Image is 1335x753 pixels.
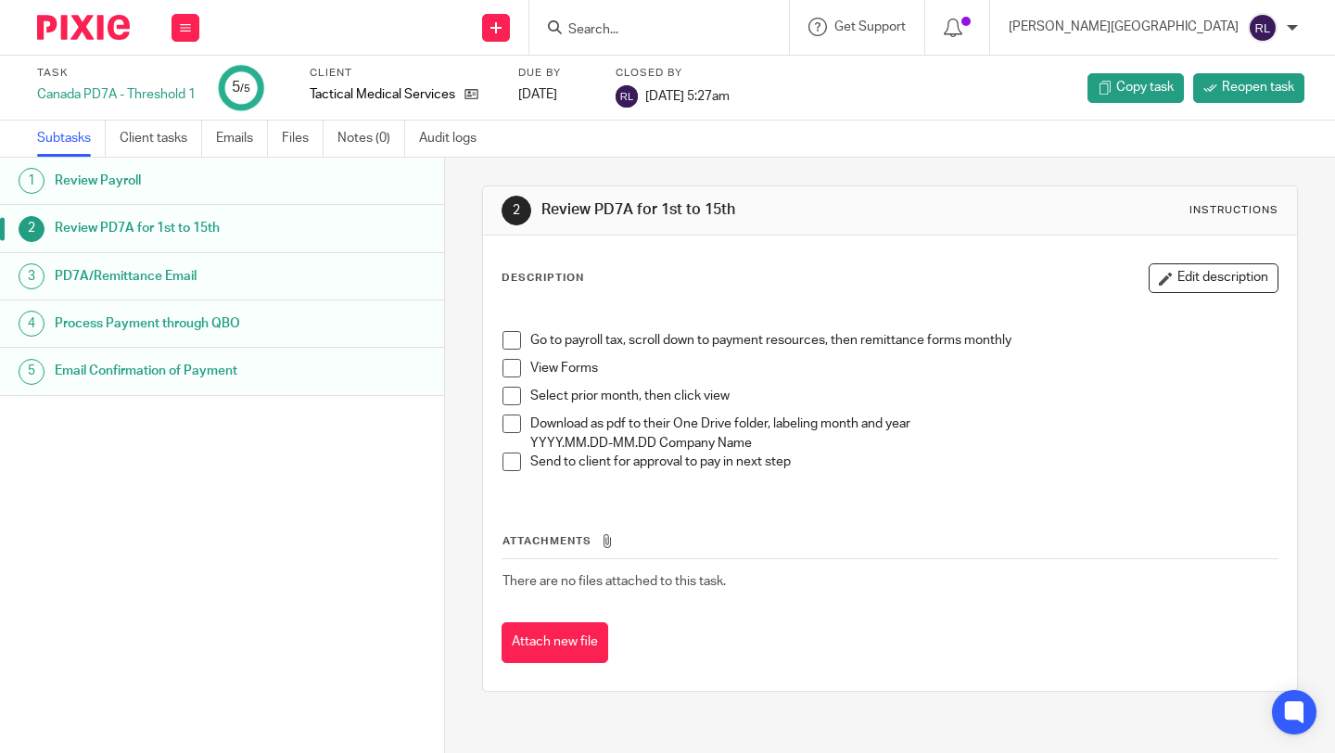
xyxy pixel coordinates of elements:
img: svg%3E [616,85,638,108]
input: Search [566,22,733,39]
h1: Review PD7A for 1st to 15th [55,214,302,242]
span: Reopen task [1222,78,1294,96]
h1: PD7A/Remittance Email [55,262,302,290]
span: Get Support [834,20,906,33]
span: [DATE] 5:27am [645,89,730,102]
h1: Email Confirmation of Payment [55,357,302,385]
div: 4 [19,311,44,337]
p: YYYY.MM.DD-MM.DD Company Name [530,434,1278,453]
div: 5 [232,77,250,98]
a: Subtasks [37,121,106,157]
a: Audit logs [419,121,490,157]
div: Canada PD7A - Threshold 1 [37,85,196,104]
p: Send to client for approval to pay in next step [530,453,1278,471]
p: Select prior month, then click view [530,387,1278,405]
button: Attach new file [502,622,608,664]
a: Client tasks [120,121,202,157]
label: Closed by [616,66,730,81]
a: Files [282,121,324,157]
div: 2 [19,216,44,242]
div: 3 [19,263,44,289]
img: Pixie [37,15,130,40]
a: Copy task [1087,73,1184,103]
span: Copy task [1116,78,1174,96]
p: Go to payroll tax, scroll down to payment resources, then remittance forms monthly [530,331,1278,350]
button: Edit description [1149,263,1278,293]
span: Attachments [502,536,591,546]
label: Due by [518,66,592,81]
a: Emails [216,121,268,157]
a: Notes (0) [337,121,405,157]
p: Description [502,271,584,286]
p: View Forms [530,359,1278,377]
img: svg%3E [1248,13,1278,43]
p: [PERSON_NAME][GEOGRAPHIC_DATA] [1009,18,1239,36]
div: 1 [19,168,44,194]
span: There are no files attached to this task. [502,575,726,588]
p: Tactical Medical Services [310,85,455,104]
h1: Review PD7A for 1st to 15th [541,200,930,220]
p: Download as pdf to their One Drive folder, labeling month and year [530,415,1278,433]
div: Instructions [1189,203,1278,218]
div: 2 [502,196,531,225]
label: Client [310,66,495,81]
small: /5 [240,83,250,94]
label: Task [37,66,196,81]
div: [DATE] [518,85,592,104]
a: Reopen task [1193,73,1304,103]
div: 5 [19,359,44,385]
h1: Process Payment through QBO [55,310,302,338]
h1: Review Payroll [55,167,302,195]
